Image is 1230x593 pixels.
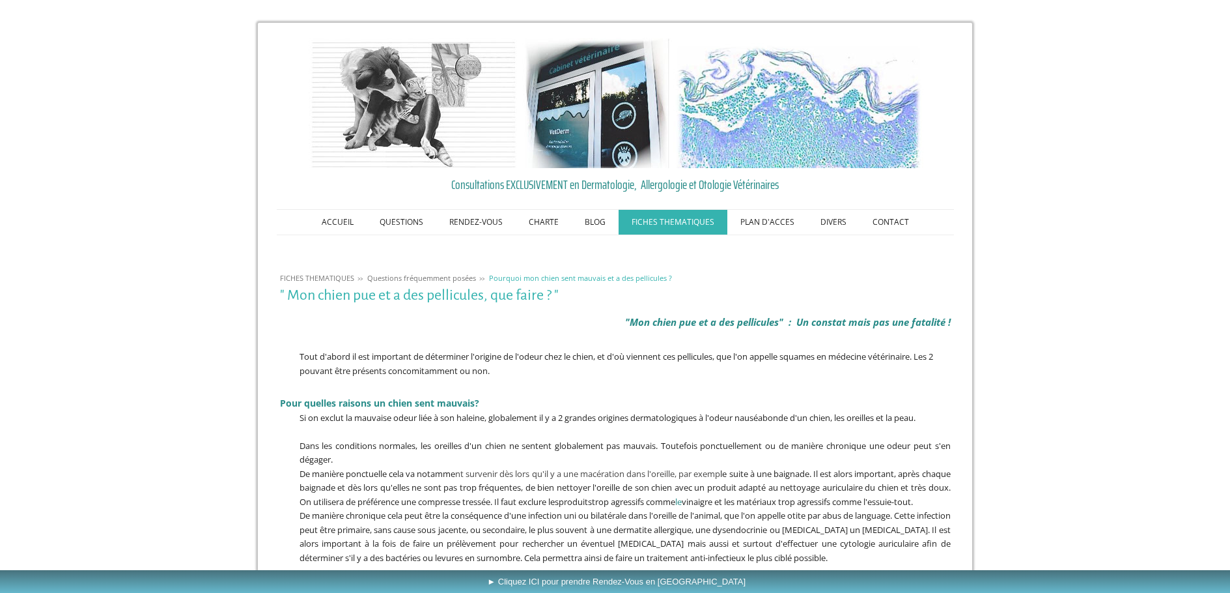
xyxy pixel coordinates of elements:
span: Tout d'abord il est important de déterminer l'origine de l'odeur chez le chien, et d'où viennent ... [300,351,933,377]
span: nt survenir dès lors qu'il y a une macération dans l'oreille, par exemp [455,468,720,480]
a: Questions fréquemment posées [364,273,479,283]
a: PLAN D'ACCES [727,210,807,235]
span: ? [475,397,479,409]
span: De manière ponctuelle cela va notamme le suite à une baignade. Il est alors important, après chaq... [300,468,951,508]
a: CONTACT [860,210,922,235]
a: DIVERS [807,210,860,235]
a: Mon chien pue et a des pellicules [630,315,779,328]
a: Consultations EXCLUSIVEMENT en Dermatologie, Allergologie et Otologie Vétérinaires [280,175,951,194]
a: FICHES THEMATIQUES [619,210,727,235]
a: QUESTIONS [367,210,436,235]
a: BLOG [572,210,619,235]
em: " " : Un constat mais pas une fatalité ! [625,315,951,328]
a: CHARTE [516,210,572,235]
a: FICHES THEMATIQUES [277,273,357,283]
span: produits [559,496,592,508]
span: FICHES THEMATIQUES [280,273,354,283]
a: RENDEZ-VOUS [436,210,516,235]
span: ► Cliquez ICI pour prendre Rendez-Vous en [GEOGRAPHIC_DATA] [487,577,746,586]
span: Questions fréquemment posées [367,273,476,283]
span: De manière chronique cela peut être la conséquence d'une infection uni ou bilatérale dans l'oreil... [300,510,951,564]
span: le [675,496,682,508]
span: Pour quelles raisons un chien sent mauvais [280,397,475,409]
span: Dans les conditions normales, les oreilles d'un chien ne sentent globalement pas mauvais. Toutefo... [300,440,951,466]
a: ACCUEIL [309,210,367,235]
h1: " Mon chien pue et a des pellicules, que faire ? " [280,287,951,304]
a: Pourquoi mon chien sent mauvais et a des pellicules ? [486,273,675,283]
span: Si on exclut la mauvaise odeur liée à son haleine, globalement il y a 2 grandes origines dermatol... [300,412,916,424]
span: Pourquoi mon chien sent mauvais et a des pellicules ? [489,273,672,283]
